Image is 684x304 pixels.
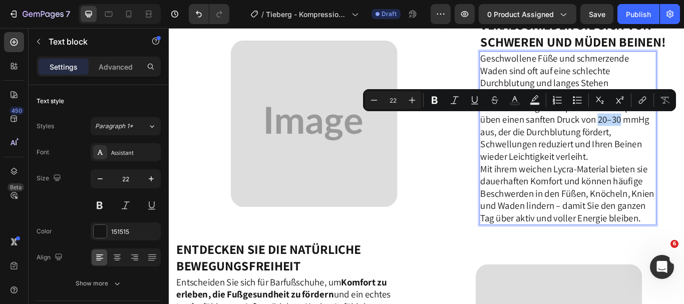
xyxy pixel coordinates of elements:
span: Draft [382,10,397,19]
div: Editor contextual toolbar [363,89,676,111]
button: 0 product assigned [479,4,576,24]
div: Color [37,227,52,236]
button: 7 [4,4,75,24]
iframe: Intercom live chat [650,255,674,279]
span: 0 product assigned [487,9,554,20]
button: Publish [617,4,659,24]
div: Rich Text Editor. Editing area: main [362,27,568,229]
div: Size [37,172,63,185]
div: Beta [8,183,24,191]
span: 6 [670,240,678,248]
div: Styles [37,122,54,131]
div: Publish [626,9,651,20]
span: Save [589,10,605,19]
span: Tieberg - Kompressionssocken [266,9,348,20]
div: Assistant [111,148,158,157]
p: Unsere Tieberg™ Kompressionsstrümpfe üben einen sanften Druck von 20–30 mmHg aus, der die Durchbl... [363,86,567,157]
span: / [261,9,264,20]
p: Geschwollene Füße und schmerzende Waden sind oft auf eine schlechte Durchblutung und langes Stehe... [363,28,567,85]
button: Paragraph 1* [91,117,161,135]
p: Mit ihrem weichen Lycra-Material bieten sie dauerhaften Komfort und können häufige Beschwerden in... [363,157,567,229]
p: Settings [50,62,78,72]
div: Font [37,148,49,157]
div: Show more [76,278,122,288]
p: Text block [49,36,134,48]
div: Align [37,251,65,264]
div: Undo/Redo [189,4,229,24]
div: Text style [37,97,64,106]
div: 450 [10,107,24,115]
strong: Entdecken Sie die natürliche Bewegungsfreiheit [9,248,224,287]
iframe: Design area [169,28,684,304]
button: Show more [37,274,161,292]
button: Save [580,4,613,24]
p: 7 [66,8,70,20]
span: Paragraph 1* [95,122,133,131]
div: 151515 [111,227,158,236]
p: Advanced [99,62,133,72]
